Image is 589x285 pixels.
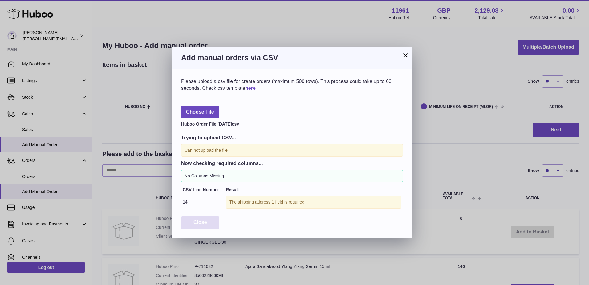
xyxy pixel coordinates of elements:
[181,53,403,63] h3: Add manual orders via CSV
[181,120,403,127] div: Huboo Order File [DATE]csv
[402,52,409,59] button: ×
[181,170,403,182] div: No Columns Missing
[245,85,256,91] a: here
[183,200,188,204] strong: 14
[181,78,403,91] div: Please upload a csv file for create orders (maximum 500 rows). This process could take up to 60 s...
[181,144,403,157] div: Can not upload the file
[181,216,219,229] button: Close
[193,220,207,225] span: Close
[181,106,219,118] span: Choose File
[181,185,224,194] th: CSV Line Number
[226,196,401,209] div: The shipping address 1 field is required.
[181,160,403,167] h3: Now checking required columns...
[224,185,403,194] th: Result
[181,134,403,141] h3: Trying to upload CSV...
